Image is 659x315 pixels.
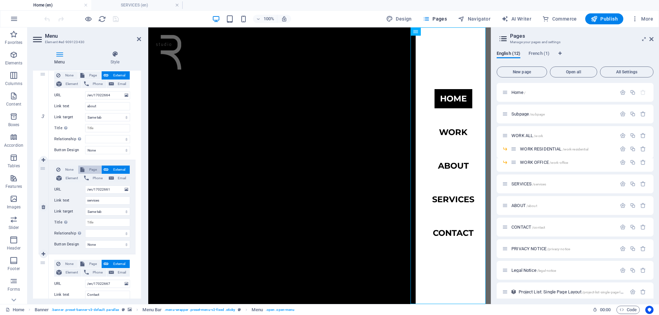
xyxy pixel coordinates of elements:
span: Click to open page [511,225,545,230]
input: Link text... [85,196,130,205]
div: Settings [620,224,626,230]
a: Click to cancel selection. Double-click to open Pages [5,306,24,314]
div: Duplicate [630,146,636,152]
span: . open .open-menu [266,306,295,314]
span: /project-list-single-page-layout [582,290,629,294]
div: Settings [620,203,626,208]
p: Forms [8,287,20,292]
div: CONTACT/contact [509,225,616,229]
p: Favorites [5,40,22,45]
i: This element is a customizable preset [238,308,241,312]
div: Remove [640,289,646,295]
div: Legal Notice/legal-notice [509,268,616,272]
button: New page [497,66,547,77]
button: reload [98,15,106,23]
label: Button Design [54,240,85,249]
div: Design (Ctrl+Alt+Y) [383,13,415,24]
button: Publish [585,13,623,24]
span: Click to open page [511,246,570,251]
div: Duplicate [630,224,636,230]
span: External [111,260,128,268]
i: On resize automatically adjust zoom level to fit chosen device. [281,16,287,22]
div: Duplicate [630,203,636,208]
span: /about [527,204,537,208]
button: Email [107,80,130,88]
label: Title [54,218,85,227]
h6: Session time [593,306,611,314]
label: URL [54,280,85,288]
span: Email [116,80,128,88]
div: PRIVACY NOTICE/privacy-notice [509,246,616,251]
label: Relationship [54,135,85,143]
nav: breadcrumb [35,306,295,314]
span: Click to open page [511,111,545,117]
span: Page [86,260,99,268]
input: URL... [85,91,130,99]
button: Element [54,268,82,277]
h4: Style [89,51,141,65]
div: WORK RESIDENTIAL/work-residential [518,147,616,151]
button: Usercentrics [645,306,654,314]
button: Page [78,71,101,80]
span: External [111,71,128,80]
label: Title [54,124,85,132]
span: Click to select. Double-click to edit [35,306,49,314]
div: Settings [620,159,626,165]
div: SERVICES/services [509,182,616,186]
span: /legal-notice [537,269,556,272]
label: URL [54,185,85,194]
span: AI Writer [501,15,531,22]
span: Phone [91,174,104,182]
button: None [54,260,78,268]
div: Settings [620,181,626,187]
div: Remove [640,159,646,165]
i: This element contains a background [128,308,132,312]
span: Click to open page [511,90,525,95]
h3: Element #ed-909123430 [45,39,127,45]
div: Remove [640,146,646,152]
span: /contact [532,226,545,229]
span: French (1) [529,49,550,59]
div: Duplicate [630,133,636,138]
button: More [629,13,656,24]
input: Link text... [85,291,130,299]
span: None [62,71,76,80]
button: Phone [82,174,106,182]
span: Element [64,268,80,277]
button: None [54,166,78,174]
div: Subpage/subpage [509,112,616,116]
h3: Manage your pages and settings [510,39,640,45]
div: Duplicate [630,246,636,252]
p: Tables [8,163,20,169]
div: Remove [640,224,646,230]
label: URL [54,91,85,99]
p: Elements [5,60,23,66]
label: Link target [54,207,85,216]
button: Element [54,80,82,88]
div: WORK OFFICE/work-office [518,160,616,165]
div: Remove [640,246,646,252]
em: 3 [38,113,48,119]
button: Page [78,260,101,268]
span: /work [534,134,543,138]
span: Click to open page [511,268,556,273]
div: WORK ALL/work [509,133,616,138]
span: / [524,91,525,95]
h2: Menu [45,33,141,39]
span: Click to select. Double-click to edit [142,306,162,314]
p: Slider [9,225,19,230]
button: 100% [253,15,277,23]
span: SERVICES [511,181,546,186]
div: Language Tabs [497,51,654,64]
button: External [102,166,130,174]
button: None [54,71,78,80]
span: Email [116,268,128,277]
span: Click to open page [511,203,537,208]
button: Email [107,268,130,277]
span: None [62,260,76,268]
button: Open all [550,66,597,77]
button: Page [78,166,101,174]
div: Remove [640,181,646,187]
div: Duplicate [630,89,636,95]
div: Project List: Single Page Layout/project-list-single-page-layout [517,290,626,294]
